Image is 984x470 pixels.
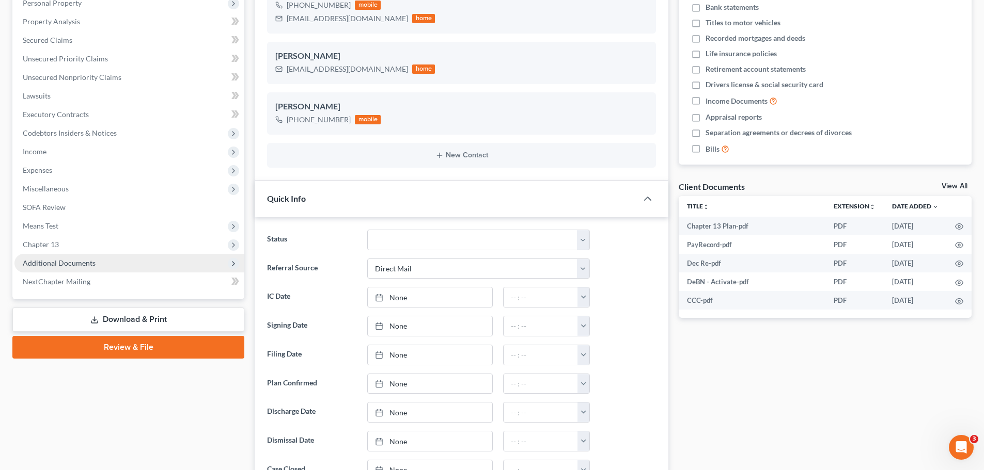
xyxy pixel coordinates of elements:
[679,235,825,254] td: PayRecord-pdf
[287,64,408,74] div: [EMAIL_ADDRESS][DOMAIN_NAME]
[23,277,90,286] span: NextChapter Mailing
[262,258,362,279] label: Referral Source
[23,54,108,63] span: Unsecured Priority Claims
[23,240,59,249] span: Chapter 13
[267,193,306,203] span: Quick Info
[942,183,967,190] a: View All
[706,64,806,74] span: Retirement account statements
[884,291,947,310] td: [DATE]
[504,287,578,307] input: -- : --
[275,50,648,62] div: [PERSON_NAME]
[679,181,745,192] div: Client Documents
[262,374,362,394] label: Plan Confirmed
[706,18,780,28] span: Titles to motor vehicles
[14,198,244,217] a: SOFA Review
[262,316,362,336] label: Signing Date
[687,202,709,210] a: Titleunfold_more
[275,101,648,113] div: [PERSON_NAME]
[932,204,939,210] i: expand_more
[504,345,578,365] input: -- : --
[825,291,884,310] td: PDF
[14,12,244,31] a: Property Analysis
[262,345,362,365] label: Filing Date
[368,345,492,365] a: None
[706,127,852,138] span: Separation agreements or decrees of divorces
[14,50,244,68] a: Unsecured Priority Claims
[14,105,244,124] a: Executory Contracts
[23,203,66,212] span: SOFA Review
[14,272,244,291] a: NextChapter Mailing
[706,2,759,12] span: Bank statements
[14,68,244,87] a: Unsecured Nonpriority Claims
[23,128,117,137] span: Codebtors Insiders & Notices
[825,272,884,291] td: PDF
[368,402,492,422] a: None
[706,112,762,122] span: Appraisal reports
[679,291,825,310] td: CCC-pdf
[884,217,947,235] td: [DATE]
[14,31,244,50] a: Secured Claims
[679,217,825,235] td: Chapter 13 Plan-pdf
[262,431,362,451] label: Dismissal Date
[825,254,884,272] td: PDF
[287,115,351,125] div: [PHONE_NUMBER]
[884,272,947,291] td: [DATE]
[504,374,578,394] input: -- : --
[368,287,492,307] a: None
[23,91,51,100] span: Lawsuits
[706,96,768,106] span: Income Documents
[23,110,89,119] span: Executory Contracts
[412,64,435,74] div: home
[368,431,492,451] a: None
[706,48,777,59] span: Life insurance policies
[412,14,435,23] div: home
[949,435,974,460] iframe: Intercom live chat
[869,204,876,210] i: unfold_more
[706,33,805,43] span: Recorded mortgages and deeds
[884,235,947,254] td: [DATE]
[14,87,244,105] a: Lawsuits
[12,307,244,332] a: Download & Print
[355,115,381,124] div: mobile
[706,79,823,90] span: Drivers license & social security card
[368,374,492,394] a: None
[884,254,947,272] td: [DATE]
[12,336,244,359] a: Review & File
[262,402,362,423] label: Discharge Date
[504,316,578,336] input: -- : --
[504,402,578,422] input: -- : --
[892,202,939,210] a: Date Added expand_more
[970,435,978,443] span: 3
[262,230,362,250] label: Status
[706,144,720,154] span: Bills
[287,13,408,24] div: [EMAIL_ADDRESS][DOMAIN_NAME]
[825,235,884,254] td: PDF
[23,17,80,26] span: Property Analysis
[23,184,69,193] span: Miscellaneous
[679,272,825,291] td: DeBN - Activate-pdf
[825,217,884,235] td: PDF
[262,287,362,307] label: IC Date
[504,431,578,451] input: -- : --
[23,73,121,82] span: Unsecured Nonpriority Claims
[679,254,825,272] td: Dec Re-pdf
[355,1,381,10] div: mobile
[275,151,648,159] button: New Contact
[23,147,46,156] span: Income
[23,221,58,230] span: Means Test
[23,166,52,174] span: Expenses
[834,202,876,210] a: Extensionunfold_more
[23,258,96,267] span: Additional Documents
[23,36,72,44] span: Secured Claims
[368,316,492,336] a: None
[703,204,709,210] i: unfold_more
